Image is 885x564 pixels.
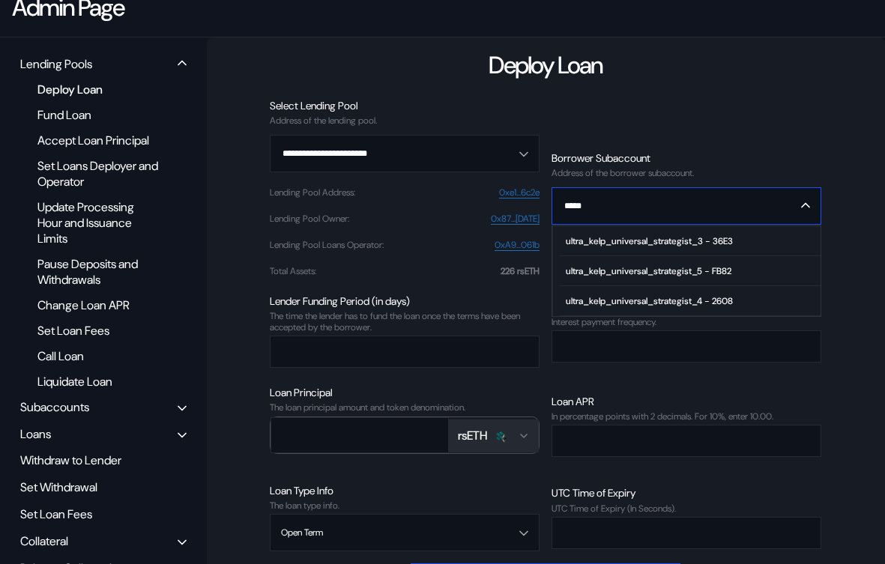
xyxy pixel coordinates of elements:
div: Accept Loan Principal [30,130,167,151]
div: Lending Pools [20,56,92,72]
button: Open menu for selecting token for payment [449,419,539,452]
div: The loan principal amount and token denomination. [270,402,540,413]
div: Address of the borrower subaccount. [552,168,821,178]
button: ultra_kelp_universal_strategist_4 - 2608 [553,286,821,316]
div: Liquidate Loan [30,372,167,392]
a: 0xA9...061b [495,240,540,251]
div: Fund Loan [30,105,167,125]
div: Call Loan [30,346,167,366]
button: Close menu [552,187,821,225]
div: Update Processing Hour and Issuance Limits [30,197,167,249]
div: The loan type info. [270,500,540,511]
a: 0xe1...6c2e [499,187,540,198]
div: Total Assets : [270,266,316,276]
div: Lending Pool Loans Operator : [270,240,384,250]
button: ultra_kelp_universal_strategist_5 - FB82 [553,256,821,286]
div: Loans [20,426,51,442]
div: rsETH [458,428,487,443]
button: ultra_kelp_universal_strategist_3 - 36E3 [553,226,821,256]
div: Deploy Loan [489,49,602,81]
div: ultra_kelp_universal_strategist_3 - 36E3 [566,236,733,246]
div: ultra_kelp_universal_strategist_4 - 2608 [566,296,733,306]
div: Withdraw to Lender [15,449,192,472]
div: ultra_kelp_universal_strategist_5 - FB82 [566,266,731,276]
div: Loan Principal [270,386,540,399]
div: Select Lending Pool [270,99,540,112]
img: kelprseth_32.png [493,429,507,443]
div: Set Loan Fees [30,321,167,341]
div: The time the lender has to fund the loan once the terms have been accepted by the borrower. [270,311,540,333]
div: In percentage points with 2 decimals. For 10%, enter 10.00. [552,411,821,422]
div: UTC Time of Expiry [552,486,821,500]
div: Lending Pool Address : [270,187,355,198]
div: Change Loan APR [30,295,167,315]
div: Interest payment frequency. [552,317,821,327]
div: Set Loans Deployer and Operator [30,156,167,192]
div: Loan Type Info [270,484,540,497]
a: 0x87...[DATE] [491,213,540,225]
div: Collateral [20,533,68,549]
div: Subaccounts [20,399,89,415]
div: Address of the lending pool. [270,115,540,126]
button: Open menu [270,135,540,172]
div: 226 rsETH [501,266,540,276]
div: Set Withdrawal [15,476,192,499]
div: Deploy Loan [30,79,167,100]
img: svg+xml,%3c [500,434,509,443]
div: Lending Pool Owner : [270,213,349,224]
div: Lender Funding Period (in days) [270,294,540,308]
div: Set Loan Fees [15,503,192,526]
div: Borrower Subaccount [552,151,821,165]
button: Open menu [270,514,540,551]
div: Pause Deposits and Withdrawals [30,254,167,290]
div: UTC Time of Expiry (In Seconds). [552,503,821,514]
div: Open Term [281,527,323,538]
div: Loan APR [552,395,821,408]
